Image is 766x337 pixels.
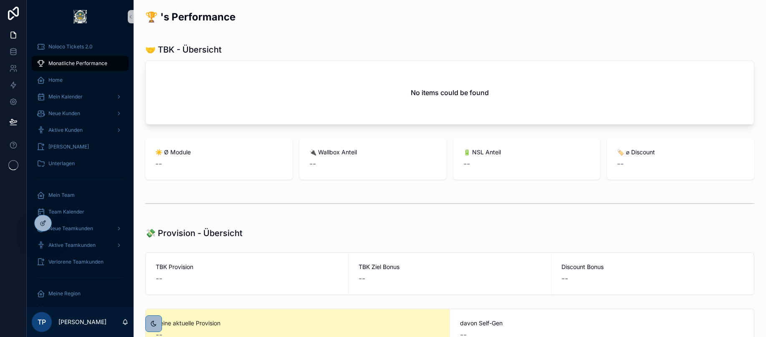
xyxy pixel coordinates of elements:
[561,273,568,284] span: --
[38,317,46,327] span: TP
[32,221,129,236] a: Neue Teamkunden
[58,318,106,326] p: [PERSON_NAME]
[32,238,129,253] a: Aktive Teamkunden
[48,209,84,215] span: Team Kalender
[32,204,129,219] a: Team Kalender
[32,89,129,104] a: Mein Kalender
[48,242,96,249] span: Aktive Teamkunden
[156,263,338,271] span: TBK Provision
[145,44,222,55] h1: 🤝 TBK - Übersicht
[32,139,129,154] a: [PERSON_NAME]
[155,148,283,156] span: ☀️ Ø Module
[32,106,129,121] a: Neue Kunden
[48,127,83,133] span: Aktive Kunden
[460,319,744,327] span: davon Self-Gen
[145,10,235,24] h2: 🏆 's Performance
[156,273,162,284] span: --
[48,77,63,83] span: Home
[27,33,134,307] div: scrollable content
[32,156,129,171] a: Unterlagen
[411,88,489,98] h2: No items could be found
[48,290,81,297] span: Meine Region
[48,259,104,265] span: Verlorene Teamkunden
[359,263,541,271] span: TBK Ziel Bonus
[156,319,440,327] span: Deine aktuelle Provision
[463,148,591,156] span: 🔋 NSL Anteil
[32,254,129,269] a: Verlorene Teamkunden
[32,188,129,203] a: Mein Team
[48,60,107,67] span: Monatliche Performance
[309,158,316,170] span: --
[48,225,93,232] span: Neue Teamkunden
[32,286,129,301] a: Meine Region
[617,148,744,156] span: 🏷 ⌀ Discount
[48,110,80,117] span: Neue Kunden
[145,227,243,239] h1: 💸 Provision - Übersicht
[48,43,93,50] span: Noloco Tickets 2.0
[32,56,129,71] a: Monatliche Performance
[463,158,470,170] span: --
[32,39,129,54] a: Noloco Tickets 2.0
[48,160,75,167] span: Unterlagen
[32,123,129,138] a: Aktive Kunden
[359,273,365,284] span: --
[32,73,129,88] a: Home
[561,263,744,271] span: Discount Bonus
[617,158,624,170] span: --
[48,93,83,100] span: Mein Kalender
[48,192,75,199] span: Mein Team
[309,148,437,156] span: 🔌 Wallbox Anteil
[155,158,162,170] span: --
[73,10,87,23] img: App logo
[48,143,89,150] span: [PERSON_NAME]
